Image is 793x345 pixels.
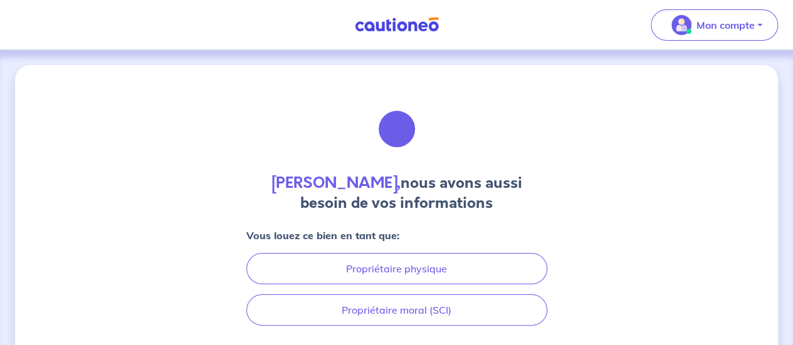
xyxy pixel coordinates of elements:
[246,229,399,242] strong: Vous louez ce bien en tant que:
[271,172,401,193] strong: [PERSON_NAME],
[350,17,444,33] img: Cautioneo
[363,95,431,163] img: illu_document_signature.svg
[696,18,755,33] p: Mon compte
[246,253,547,284] button: Propriétaire physique
[651,9,778,41] button: illu_account_valid_menu.svgMon compte
[671,15,691,35] img: illu_account_valid_menu.svg
[246,294,547,326] button: Propriétaire moral (SCI)
[246,173,547,213] h4: nous avons aussi besoin de vos informations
